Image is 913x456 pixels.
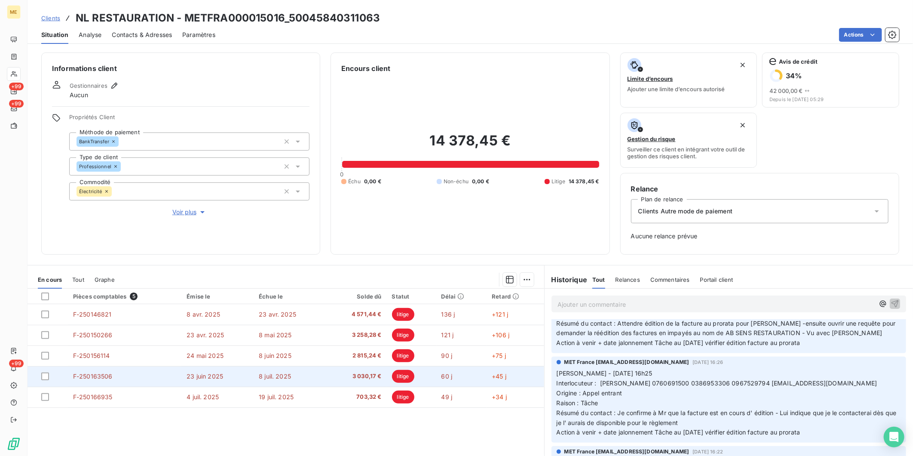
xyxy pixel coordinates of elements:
[786,71,802,80] h6: 34 %
[70,82,107,89] span: Gestionnaires
[259,311,296,318] span: 23 avr. 2025
[551,178,565,185] span: Litige
[492,373,506,380] span: +45 j
[492,352,506,359] span: +75 j
[564,448,689,456] span: MET France [EMAIL_ADDRESS][DOMAIN_NAME]
[112,31,172,39] span: Contacts & Adresses
[392,370,414,383] span: litige
[112,188,119,195] input: Ajouter une valeur
[392,293,431,300] div: Statut
[9,100,24,108] span: +99
[557,409,898,426] span: Résumé du contact : Je confirme à Mr que la facture est en cours d' édition - Lui indique que je ...
[130,293,138,300] span: 5
[52,63,309,74] h6: Informations client
[69,114,309,126] span: Propriétés Client
[182,31,215,39] span: Paramètres
[628,136,676,142] span: Gestion du risque
[650,276,690,283] span: Commentaires
[41,31,68,39] span: Situation
[628,86,725,92] span: Ajouter une limite d’encours autorisé
[631,232,888,240] span: Aucune relance prévue
[331,310,382,319] span: 4 571,44 €
[620,113,757,168] button: Gestion du risqueSurveiller ce client en intégrant votre outil de gestion des risques client.
[616,276,640,283] span: Relances
[779,58,818,65] span: Avis de crédit
[41,14,60,22] a: Clients
[557,428,800,436] span: Action à venir + date jalonnement Tâche au [DATE] vérifier édition facture au prorata
[7,102,20,115] a: +99
[557,379,877,387] span: Interlocuteur : [PERSON_NAME] 0760691500 0386953306 0967529794 [EMAIL_ADDRESS][DOMAIN_NAME]
[392,308,414,321] span: litige
[69,207,309,217] button: Voir plus
[545,274,588,285] h6: Historique
[79,164,111,169] span: Professionnel
[7,437,21,451] img: Logo LeanPay
[187,393,219,401] span: 4 juil. 2025
[73,311,112,318] span: F-250146821
[620,52,757,108] button: Limite d’encoursAjouter une limite d’encours autorisé
[441,293,482,300] div: Délai
[79,31,101,39] span: Analyse
[348,178,361,185] span: Échu
[7,84,20,98] a: +99
[557,320,898,337] span: Résumé du contact : Attendre édition de la facture au prorata pour [PERSON_NAME] -ensuite ouvrir ...
[638,207,733,216] span: Clients Autre mode de paiement
[341,63,390,74] h6: Encours client
[331,293,382,300] div: Solde dû
[392,391,414,404] span: litige
[331,351,382,360] span: 2 815,24 €
[492,331,509,339] span: +106 j
[172,208,207,216] span: Voir plus
[95,276,115,283] span: Graphe
[700,276,733,283] span: Portail client
[693,449,723,454] span: [DATE] 16:22
[444,178,469,185] span: Non-échu
[441,393,453,401] span: 49 j
[187,373,223,380] span: 23 juin 2025
[492,393,507,401] span: +34 j
[331,331,382,339] span: 3 258,28 €
[592,276,605,283] span: Tout
[259,393,294,401] span: 19 juil. 2025
[121,163,128,170] input: Ajouter une valeur
[79,189,102,194] span: Électricité
[769,87,803,94] span: 42 000,00 €
[441,352,453,359] span: 90 j
[9,83,24,90] span: +99
[7,5,21,19] div: ME
[341,132,599,158] h2: 14 378,45 €
[259,331,292,339] span: 8 mai 2025
[73,393,113,401] span: F-250166935
[492,311,508,318] span: +121 j
[73,352,110,359] span: F-250156114
[628,75,673,82] span: Limite d’encours
[72,276,84,283] span: Tout
[628,146,750,160] span: Surveiller ce client en intégrant votre outil de gestion des risques client.
[73,373,113,380] span: F-250163506
[70,91,88,99] span: Aucun
[441,311,455,318] span: 136 j
[492,293,539,300] div: Retard
[441,373,453,380] span: 60 j
[631,184,888,194] h6: Relance
[259,373,291,380] span: 8 juil. 2025
[569,178,599,185] span: 14 378,45 €
[564,358,689,366] span: MET France [EMAIL_ADDRESS][DOMAIN_NAME]
[557,389,622,397] span: Origine : Appel entrant
[340,171,343,178] span: 0
[259,293,321,300] div: Échue le
[331,393,382,401] span: 703,32 €
[119,138,126,145] input: Ajouter une valeur
[187,311,220,318] span: 8 avr. 2025
[839,28,882,42] button: Actions
[38,276,62,283] span: En cours
[557,370,653,377] span: [PERSON_NAME] - [DATE] 16h25
[259,352,291,359] span: 8 juin 2025
[79,139,109,144] span: BankTransfer
[769,97,892,102] span: Depuis le [DATE] 05:29
[884,427,904,447] div: Open Intercom Messenger
[441,331,454,339] span: 121 j
[472,178,489,185] span: 0,00 €
[187,293,248,300] div: Émise le
[331,372,382,381] span: 3 030,17 €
